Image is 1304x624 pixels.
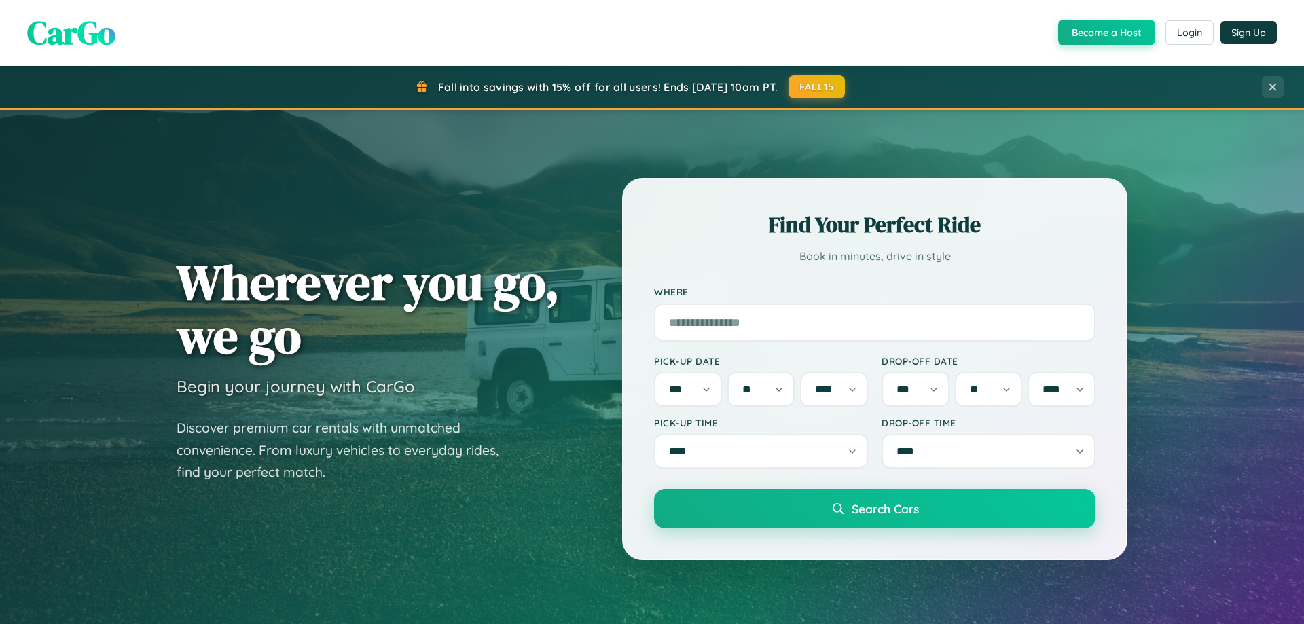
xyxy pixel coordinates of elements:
span: Search Cars [852,501,919,516]
button: Become a Host [1058,20,1155,45]
label: Where [654,287,1095,298]
span: Fall into savings with 15% off for all users! Ends [DATE] 10am PT. [438,80,778,94]
label: Pick-up Date [654,355,868,367]
button: FALL15 [789,75,846,98]
button: Search Cars [654,489,1095,528]
label: Drop-off Date [882,355,1095,367]
p: Discover premium car rentals with unmatched convenience. From luxury vehicles to everyday rides, ... [177,417,516,483]
button: Sign Up [1220,21,1277,44]
button: Login [1165,20,1214,45]
label: Pick-up Time [654,417,868,428]
h3: Begin your journey with CarGo [177,376,415,397]
h2: Find Your Perfect Ride [654,210,1095,240]
h1: Wherever you go, we go [177,255,560,363]
span: CarGo [27,10,115,55]
p: Book in minutes, drive in style [654,246,1095,266]
label: Drop-off Time [882,417,1095,428]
